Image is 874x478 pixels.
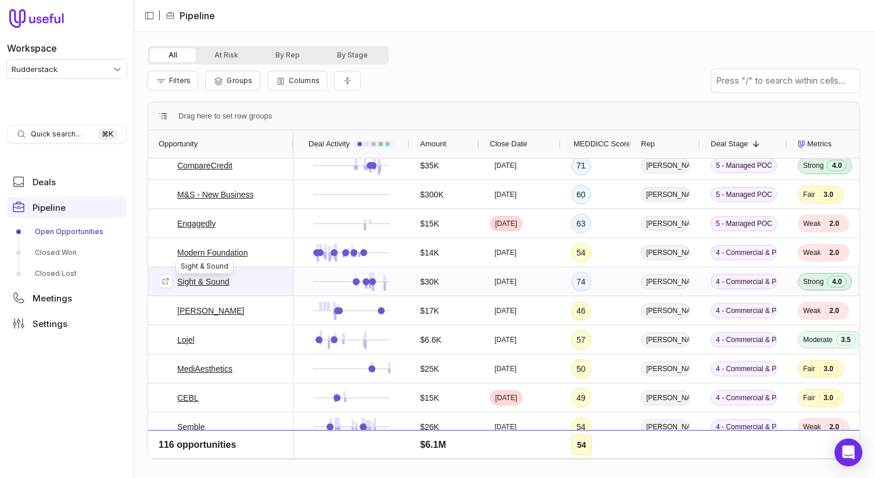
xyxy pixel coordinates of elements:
[641,216,690,231] span: [PERSON_NAME]
[7,313,127,334] a: Settings
[711,274,777,289] span: 4 - Commercial & Product Validation
[711,361,777,376] span: 4 - Commercial & Product Validation
[827,450,847,462] span: 4.0
[177,275,230,289] a: Sight & Sound
[571,156,591,175] div: 71
[641,361,690,376] span: [PERSON_NAME]
[571,417,591,437] div: 54
[641,419,690,434] span: [PERSON_NAME]
[420,420,439,434] span: $26K
[141,7,158,24] button: Collapse sidebar
[495,306,517,315] time: [DATE]
[98,128,117,140] kbd: ⌘ K
[571,388,591,408] div: 49
[267,71,327,91] button: Columns
[420,275,439,289] span: $30K
[420,333,442,347] span: $6.6K
[289,76,320,85] span: Columns
[641,158,690,173] span: [PERSON_NAME]
[495,451,517,461] time: [DATE]
[309,137,350,151] span: Deal Activity
[711,448,777,463] span: 4 - Commercial & Product Validation
[7,222,127,283] div: Pipeline submenu
[641,390,690,405] span: [PERSON_NAME]
[7,222,127,241] a: Open Opportunities
[711,69,860,92] input: Press "/" to search within cells...
[641,303,690,318] span: [PERSON_NAME]
[803,451,823,461] span: Strong
[711,158,777,173] span: 5 - Managed POC
[31,130,81,139] span: Quick search...
[7,287,127,308] a: Meetings
[807,137,832,151] span: Metrics
[711,303,777,318] span: 4 - Commercial & Product Validation
[803,393,815,402] span: Fair
[803,248,821,257] span: Weak
[827,276,847,287] span: 4.0
[7,264,127,283] a: Closed Lost
[7,197,127,218] a: Pipeline
[334,71,361,91] button: Collapse all rows
[711,245,777,260] span: 4 - Commercial & Product Validation
[178,109,272,123] span: Drag here to set row groups
[177,420,205,434] a: Semble
[33,294,72,303] span: Meetings
[490,137,527,151] span: Close Date
[571,185,591,204] div: 60
[318,48,386,62] button: By Stage
[177,449,210,463] a: SchoolAI
[420,159,439,172] span: $35K
[495,248,517,257] time: [DATE]
[571,130,620,158] div: MEDDICC Score
[227,76,252,85] span: Groups
[495,364,517,373] time: [DATE]
[257,48,318,62] button: By Rep
[803,161,823,170] span: Strong
[711,390,777,405] span: 4 - Commercial & Product Validation
[824,218,844,229] span: 2.0
[803,219,821,228] span: Weak
[33,178,56,186] span: Deals
[819,363,839,375] span: 3.0
[819,392,839,404] span: 3.0
[571,214,591,233] div: 63
[711,137,748,151] span: Deal Stage
[495,393,517,402] time: [DATE]
[177,391,199,405] a: CEBL
[803,335,833,344] span: Moderate
[420,449,439,463] span: $20K
[175,259,234,274] div: Sight & Sound
[177,304,244,318] a: [PERSON_NAME]
[571,446,591,466] div: 67
[177,246,248,260] a: Modern Foundation
[711,332,777,347] span: 4 - Commercial & Product Validation
[166,9,215,23] li: Pipeline
[495,335,517,344] time: [DATE]
[711,216,777,231] span: 5 - Managed POC
[7,243,127,262] a: Closed Won
[827,160,847,171] span: 4.0
[571,301,591,321] div: 46
[641,274,690,289] span: [PERSON_NAME] Best
[420,246,439,260] span: $14K
[819,189,839,200] span: 3.0
[803,190,815,199] span: Fair
[205,71,260,91] button: Group Pipeline
[641,332,690,347] span: [PERSON_NAME]
[177,362,232,376] a: MediAesthetics
[824,247,844,258] span: 2.0
[824,305,844,317] span: 2.0
[420,304,439,318] span: $17K
[836,334,856,346] span: 3.5
[571,272,591,292] div: 74
[158,9,161,23] span: |
[148,71,198,91] button: Filter Pipeline
[177,188,253,202] a: M&S - New Business
[571,359,591,379] div: 50
[803,306,821,315] span: Weak
[803,364,815,373] span: Fair
[495,161,517,170] time: [DATE]
[574,137,631,151] span: MEDDICC Score
[824,421,844,433] span: 2.0
[7,41,57,55] label: Workspace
